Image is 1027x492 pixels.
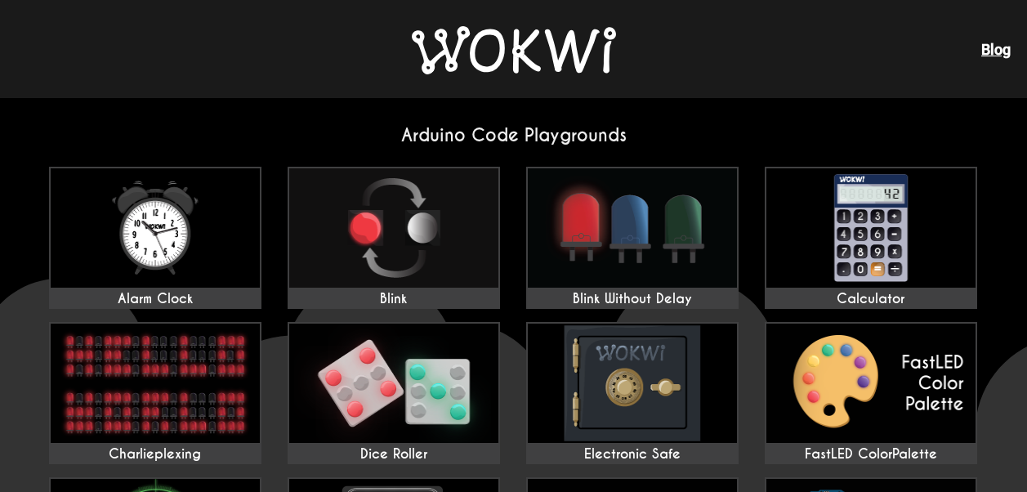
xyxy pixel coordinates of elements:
div: FastLED ColorPalette [766,446,976,463]
div: Charlieplexing [51,446,260,463]
img: Charlieplexing [51,324,260,443]
div: Calculator [766,291,976,307]
a: Charlieplexing [49,322,261,464]
a: Blink [288,167,500,309]
a: Electronic Safe [526,322,739,464]
img: FastLED ColorPalette [766,324,976,443]
div: Electronic Safe [528,446,737,463]
img: Calculator [766,168,976,288]
div: Dice Roller [289,446,498,463]
img: Wokwi [412,26,616,74]
img: Electronic Safe [528,324,737,443]
img: Blink [289,168,498,288]
a: FastLED ColorPalette [765,322,977,464]
a: Blink Without Delay [526,167,739,309]
img: Alarm Clock [51,168,260,288]
h2: Arduino Code Playgrounds [36,124,992,146]
div: Blink [289,291,498,307]
a: Dice Roller [288,322,500,464]
a: Blog [981,41,1011,58]
a: Calculator [765,167,977,309]
img: Blink Without Delay [528,168,737,288]
div: Blink Without Delay [528,291,737,307]
div: Alarm Clock [51,291,260,307]
img: Dice Roller [289,324,498,443]
a: Alarm Clock [49,167,261,309]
